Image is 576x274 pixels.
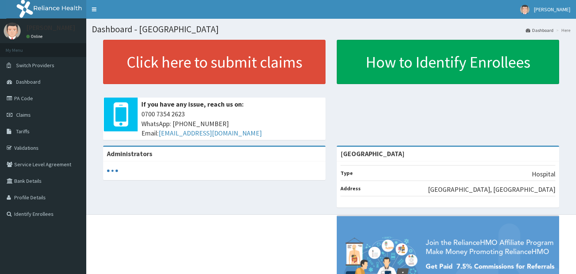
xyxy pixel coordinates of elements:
p: Hospital [532,169,555,179]
a: Dashboard [526,27,553,33]
p: [PERSON_NAME] [26,24,75,31]
span: [PERSON_NAME] [534,6,570,13]
svg: audio-loading [107,165,118,176]
span: Dashboard [16,78,40,85]
b: Administrators [107,149,152,158]
b: If you have any issue, reach us on: [141,100,244,108]
b: Type [340,170,353,176]
p: [GEOGRAPHIC_DATA], [GEOGRAPHIC_DATA] [428,185,555,194]
b: Address [340,185,361,192]
span: Claims [16,111,31,118]
span: Tariffs [16,128,30,135]
img: User Image [4,23,21,39]
a: How to Identify Enrollees [337,40,559,84]
a: [EMAIL_ADDRESS][DOMAIN_NAME] [159,129,262,137]
span: Switch Providers [16,62,54,69]
a: Online [26,34,44,39]
a: Click here to submit claims [103,40,325,84]
strong: [GEOGRAPHIC_DATA] [340,149,405,158]
img: User Image [520,5,529,14]
span: 0700 7354 2623 WhatsApp: [PHONE_NUMBER] Email: [141,109,322,138]
li: Here [554,27,570,33]
h1: Dashboard - [GEOGRAPHIC_DATA] [92,24,570,34]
